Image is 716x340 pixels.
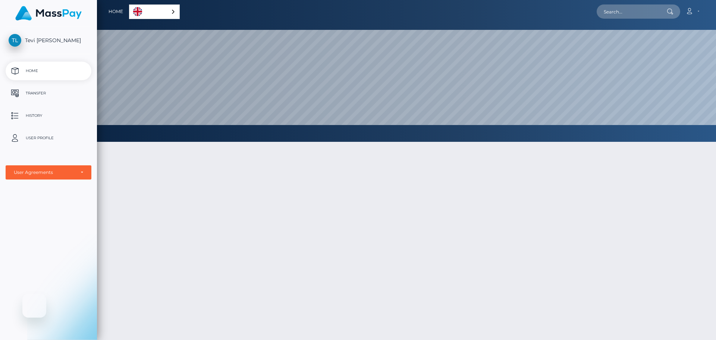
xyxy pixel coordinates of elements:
iframe: Button to launch messaging window [22,294,46,318]
div: Language [129,4,180,19]
input: Search... [597,4,667,19]
p: User Profile [9,132,88,144]
img: MassPay [15,6,82,21]
button: User Agreements [6,165,91,180]
a: Home [6,62,91,80]
p: History [9,110,88,121]
a: English [129,5,179,19]
span: Tevi [PERSON_NAME] [6,37,91,44]
p: Home [9,65,88,77]
a: User Profile [6,129,91,147]
a: Home [109,4,123,19]
div: User Agreements [14,169,75,175]
a: History [6,106,91,125]
aside: Language selected: English [129,4,180,19]
p: Transfer [9,88,88,99]
a: Transfer [6,84,91,103]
